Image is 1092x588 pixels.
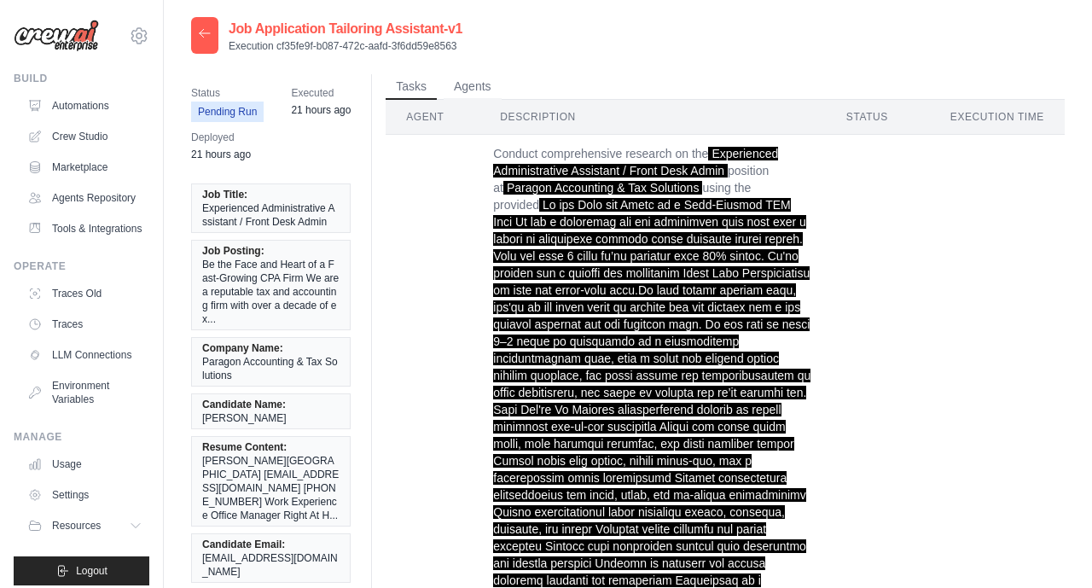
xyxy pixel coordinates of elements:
[202,341,283,355] span: Company Name:
[202,201,340,229] span: Experienced Administrative Assistant / Front Desk Admin
[20,311,149,338] a: Traces
[20,341,149,369] a: LLM Connections
[444,74,502,100] button: Agents
[191,102,264,122] span: Pending Run
[52,519,101,533] span: Resources
[202,188,247,201] span: Job Title:
[191,84,264,102] span: Status
[202,355,340,382] span: Paragon Accounting & Tax Solutions
[202,244,264,258] span: Job Posting:
[386,74,437,100] button: Tasks
[202,440,287,454] span: Resume Content:
[930,100,1065,135] th: Execution Time
[14,20,99,52] img: Logo
[14,72,149,85] div: Build
[202,258,340,326] span: Be the Face and Heart of a Fast-Growing CPA Firm We are a reputable tax and accounting firm with ...
[20,372,149,413] a: Environment Variables
[20,215,149,242] a: Tools & Integrations
[20,154,149,181] a: Marketplace
[20,512,149,539] button: Resources
[202,551,340,579] span: [EMAIL_ADDRESS][DOMAIN_NAME]
[503,181,702,195] span: Paragon Accounting & Tax Solutions
[1007,506,1092,588] iframe: Chat Widget
[20,184,149,212] a: Agents Repository
[20,280,149,307] a: Traces Old
[202,454,340,522] span: [PERSON_NAME][GEOGRAPHIC_DATA] [EMAIL_ADDRESS][DOMAIN_NAME] [PHONE_NUMBER] Work Experience Office...
[229,19,462,39] h2: Job Application Tailoring Assistant-v1
[20,451,149,478] a: Usage
[14,259,149,273] div: Operate
[202,398,286,411] span: Candidate Name:
[291,84,351,102] span: Executed
[202,538,285,551] span: Candidate Email:
[202,411,287,425] span: [PERSON_NAME]
[191,148,251,160] time: September 29, 2025 at 18:51 EDT
[229,39,462,53] p: Execution cf35fe9f-b087-472c-aafd-3f6dd59e8563
[76,564,107,578] span: Logout
[191,129,251,146] span: Deployed
[14,556,149,585] button: Logout
[386,100,479,135] th: Agent
[826,100,930,135] th: Status
[20,92,149,119] a: Automations
[20,123,149,150] a: Crew Studio
[20,481,149,509] a: Settings
[14,430,149,444] div: Manage
[479,100,826,135] th: Description
[291,104,351,116] time: September 29, 2025 at 19:14 EDT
